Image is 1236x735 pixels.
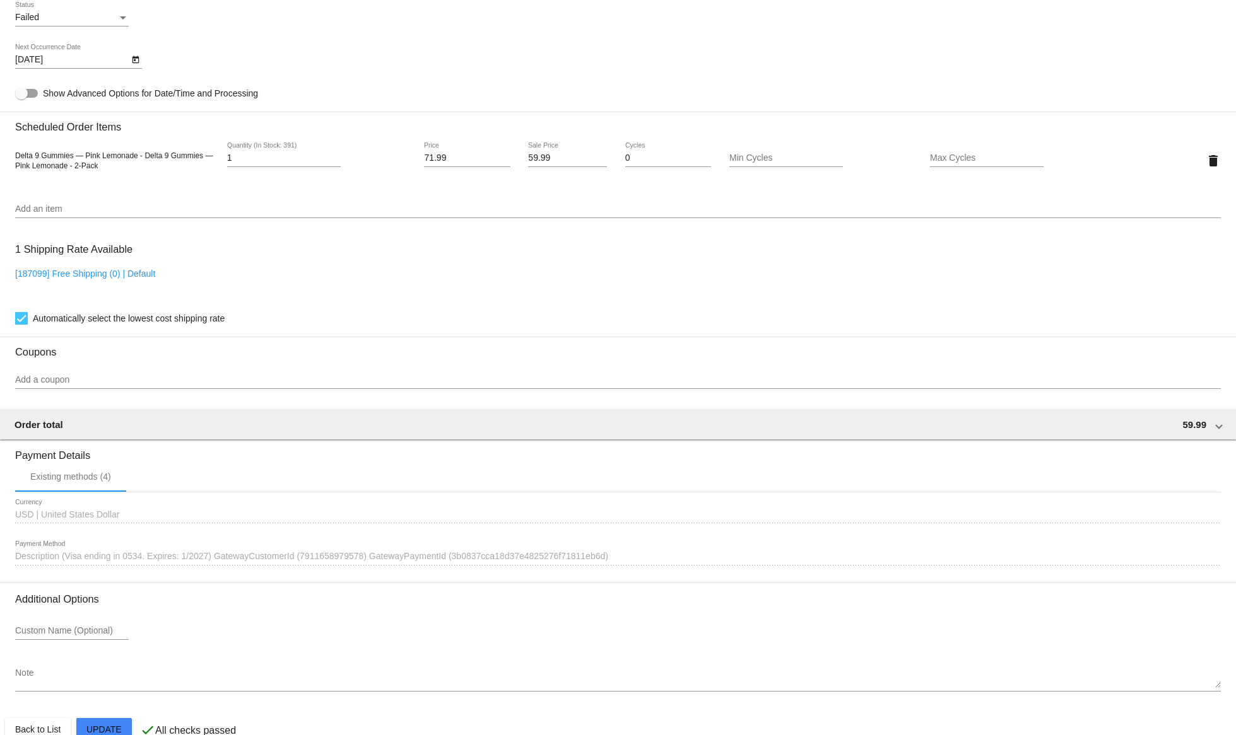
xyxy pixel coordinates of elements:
span: Description (Visa ending in 0534. Expires: 1/2027) GatewayCustomerId (7911658979578) GatewayPayme... [15,551,608,561]
input: Price [424,153,510,163]
input: Add an item [15,204,1221,214]
input: Custom Name (Optional) [15,626,129,636]
h3: 1 Shipping Rate Available [15,236,132,263]
button: Open calendar [129,52,142,66]
input: Quantity (In Stock: 391) [227,153,341,163]
a: [187099] Free Shipping (0) | Default [15,269,155,279]
input: Sale Price [528,153,607,163]
input: Max Cycles [930,153,1044,163]
div: Existing methods (4) [30,472,111,482]
input: Min Cycles [729,153,843,163]
h3: Payment Details [15,440,1221,461]
span: USD | United States Dollar [15,509,119,519]
span: Update [86,724,122,734]
h3: Additional Options [15,593,1221,605]
span: Back to List [15,724,61,734]
span: Order total [15,419,63,430]
input: Cycles [625,153,711,163]
span: 59.99 [1182,419,1206,430]
span: Show Advanced Options for Date/Time and Processing [43,87,258,100]
input: Next Occurrence Date [15,55,129,65]
input: Add a coupon [15,375,1221,385]
span: Failed [15,12,39,22]
mat-select: Status [15,13,129,23]
span: Delta 9 Gummies — Pink Lemonade - Delta 9 Gummies — Pink Lemonade - 2-Pack [15,151,213,170]
span: Automatically select the lowest cost shipping rate [33,311,225,326]
h3: Scheduled Order Items [15,112,1221,133]
mat-icon: delete [1206,153,1221,168]
h3: Coupons [15,337,1221,358]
